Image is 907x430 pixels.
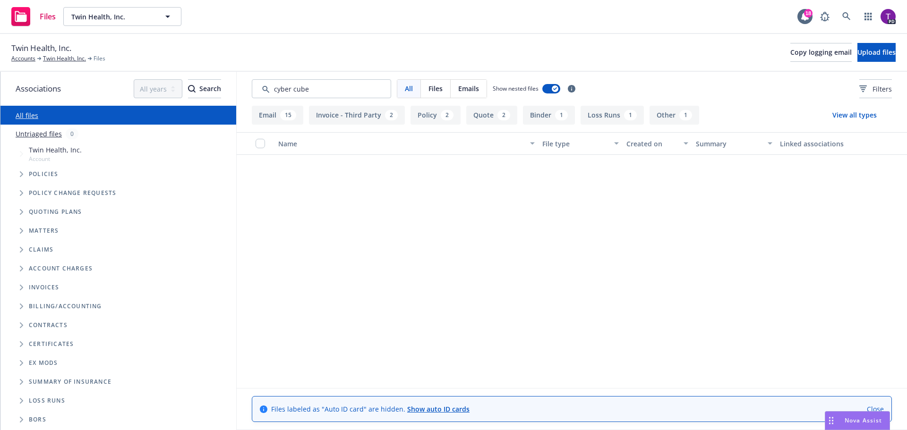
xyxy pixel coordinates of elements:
[11,54,35,63] a: Accounts
[71,12,153,22] span: Twin Health, Inc.
[825,411,890,430] button: Nova Assist
[29,379,111,385] span: Summary of insurance
[29,341,74,347] span: Certificates
[29,190,116,196] span: Policy change requests
[804,9,813,17] div: 18
[845,416,882,424] span: Nova Assist
[188,85,196,93] svg: Search
[94,54,105,63] span: Files
[188,80,221,98] div: Search
[29,322,68,328] span: Contracts
[29,398,65,404] span: Loss Runs
[466,106,517,125] button: Quote
[252,106,303,125] button: Email
[405,84,413,93] span: All
[542,139,608,149] div: File type
[581,106,644,125] button: Loss Runs
[857,43,896,62] button: Upload files
[63,7,181,26] button: Twin Health, Inc.
[29,209,82,215] span: Quoting plans
[0,297,236,429] div: Folder Tree Example
[790,43,852,62] button: Copy logging email
[29,247,53,253] span: Claims
[278,139,524,149] div: Name
[859,79,892,98] button: Filters
[857,48,896,57] span: Upload files
[29,155,82,163] span: Account
[11,42,71,54] span: Twin Health, Inc.
[626,139,678,149] div: Created on
[29,417,46,422] span: BORs
[650,106,699,125] button: Other
[252,79,391,98] input: Search by keyword...
[873,84,892,94] span: Filters
[696,139,762,149] div: Summary
[881,9,896,24] img: photo
[16,129,62,139] a: Untriaged files
[0,143,236,297] div: Tree Example
[271,404,470,414] span: Files labeled as "Auto ID card" are hidden.
[837,7,856,26] a: Search
[555,110,568,120] div: 1
[624,110,637,120] div: 1
[29,285,60,290] span: Invoices
[29,145,82,155] span: Twin Health, Inc.
[16,111,38,120] a: All files
[407,405,470,413] a: Show auto ID cards
[692,132,776,155] button: Summary
[256,139,265,148] input: Select all
[497,110,510,120] div: 2
[274,132,539,155] button: Name
[815,7,834,26] a: Report a Bug
[825,412,837,430] div: Drag to move
[309,106,405,125] button: Invoice - Third Party
[493,84,539,93] span: Show nested files
[40,13,56,20] span: Files
[16,83,61,95] span: Associations
[29,266,93,271] span: Account charges
[776,132,860,155] button: Linked associations
[385,110,398,120] div: 2
[29,304,102,309] span: Billing/Accounting
[66,128,78,139] div: 0
[188,79,221,98] button: SearchSearch
[29,360,58,366] span: Ex Mods
[790,48,852,57] span: Copy logging email
[43,54,86,63] a: Twin Health, Inc.
[859,7,878,26] a: Switch app
[679,110,692,120] div: 1
[428,84,443,93] span: Files
[623,132,693,155] button: Created on
[867,404,884,414] a: Close
[523,106,575,125] button: Binder
[859,84,892,94] span: Filters
[539,132,622,155] button: File type
[441,110,453,120] div: 2
[411,106,461,125] button: Policy
[8,3,60,30] a: Files
[458,84,479,93] span: Emails
[280,110,296,120] div: 15
[780,139,856,149] div: Linked associations
[817,106,892,125] button: View all types
[29,171,59,177] span: Policies
[29,228,59,234] span: Matters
